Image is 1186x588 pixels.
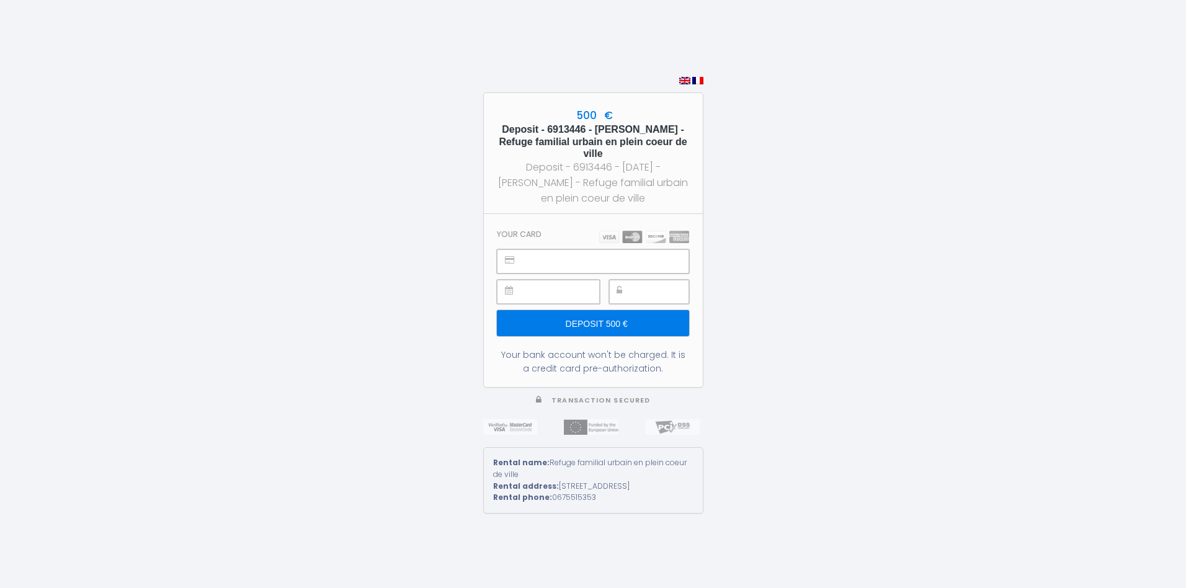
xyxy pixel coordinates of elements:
span: Transaction secured [551,396,650,405]
iframe: Secure card number input frame [525,250,688,273]
strong: Rental name: [493,457,550,468]
div: Your bank account won't be charged. It is a credit card pre-authorization. [497,348,689,375]
iframe: Secure CVC input frame [637,280,689,303]
input: Deposit 500 € [497,310,689,336]
h3: Your card [497,229,542,239]
img: fr.png [692,77,703,84]
strong: Rental address: [493,481,559,491]
span: 500 € [573,108,613,123]
strong: Rental phone: [493,492,552,502]
h5: Deposit - 6913446 - [PERSON_NAME] - Refuge familial urbain en plein coeur de ville [495,123,692,159]
div: [STREET_ADDRESS] [493,481,693,492]
iframe: Secure expiration date input frame [525,280,599,303]
div: 0675515353 [493,492,693,504]
img: carts.png [599,231,689,243]
img: en.png [679,77,690,84]
div: Refuge familial urbain en plein coeur de ville [493,457,693,481]
div: Deposit - 6913446 - [DATE] - [PERSON_NAME] - Refuge familial urbain en plein coeur de ville [495,159,692,206]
